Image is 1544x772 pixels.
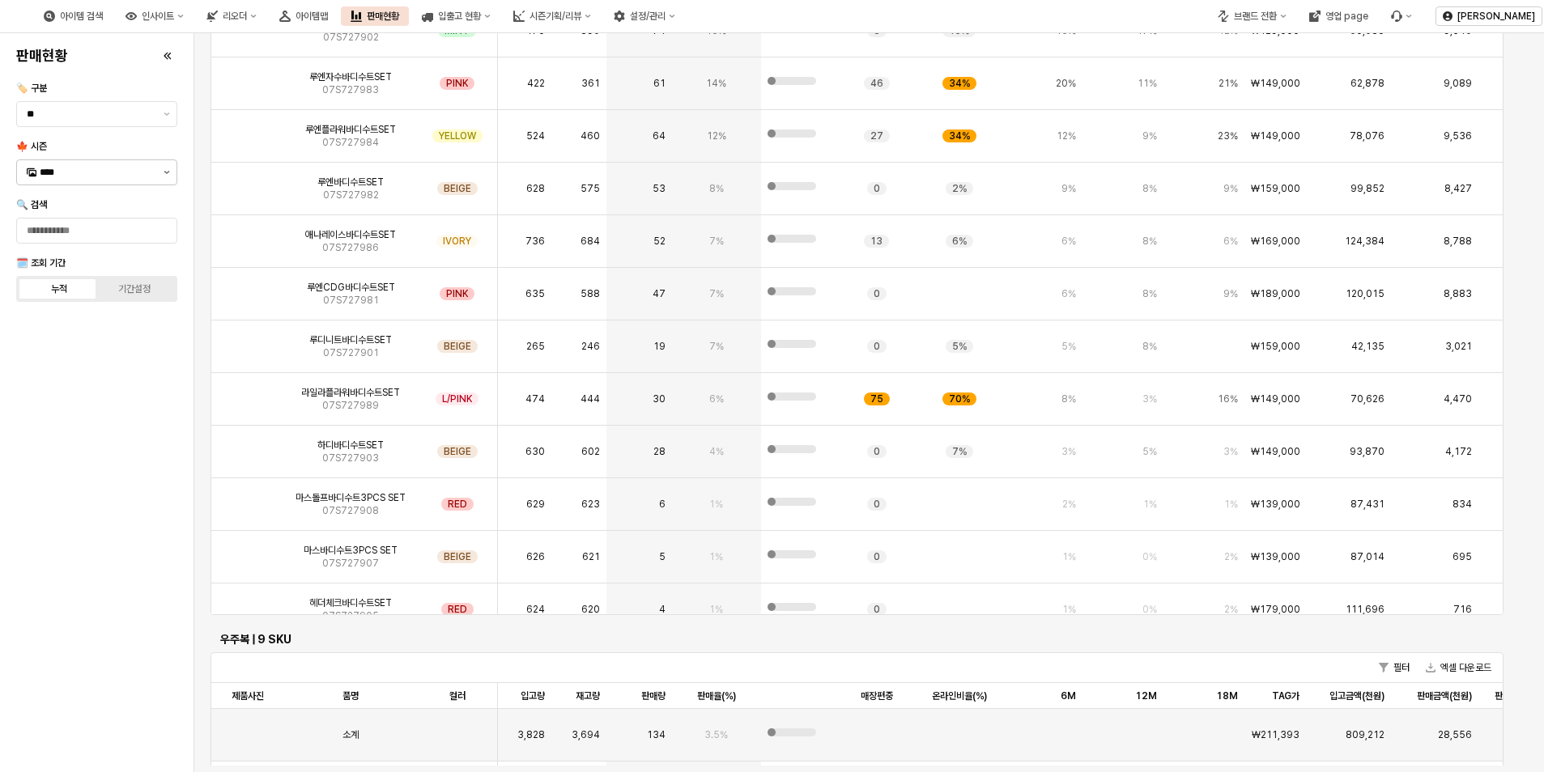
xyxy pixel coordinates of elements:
[1351,340,1384,353] span: 42,135
[932,689,987,702] span: 온라인비율(%)
[526,498,545,511] span: 629
[305,228,396,241] span: 애나레이스바디수트SET
[51,283,67,295] div: 누적
[653,77,666,90] span: 61
[1350,550,1384,563] span: 87,014
[323,346,379,359] span: 07S727901
[304,544,398,557] span: 마스바디수트3PCS SET
[442,392,472,405] span: L/PINK
[581,235,600,248] span: 684
[323,294,379,307] span: 07S727981
[1208,6,1296,26] div: 브랜드 전환
[309,333,392,346] span: 루디니트바디수트SET
[504,6,601,26] button: 시즌기획/리뷰
[952,235,967,248] span: 6%
[525,445,545,458] span: 630
[1223,235,1238,248] span: 6%
[581,498,600,511] span: 623
[1350,445,1384,458] span: 93,870
[1436,6,1542,26] button: [PERSON_NAME]
[1417,689,1472,702] span: 판매금액(천원)
[1138,77,1157,90] span: 11%
[1444,287,1472,300] span: 8,883
[1061,689,1076,702] span: 6M
[709,340,724,353] span: 7%
[630,11,666,22] div: 설정/관리
[1251,603,1300,616] span: ₩179,000
[323,31,379,44] span: 07S727902
[1251,392,1300,405] span: ₩149,000
[1142,340,1157,353] span: 8%
[194,33,1544,772] main: App Frame
[1445,340,1472,353] span: 3,021
[1224,603,1238,616] span: 2%
[448,498,467,511] span: RED
[581,129,600,142] span: 460
[1061,287,1076,300] span: 6%
[367,11,399,22] div: 판매현황
[1142,129,1157,142] span: 9%
[317,176,384,189] span: 루엔바디수트SET
[1218,392,1238,405] span: 16%
[1223,287,1238,300] span: 9%
[525,235,545,248] span: 736
[874,445,880,458] span: 0
[1453,603,1472,616] span: 716
[1299,6,1378,26] button: 영업 page
[1224,498,1238,511] span: 1%
[604,6,685,26] div: 설정/관리
[874,182,880,195] span: 0
[16,83,47,94] span: 🏷️ 구분
[581,392,600,405] span: 444
[1444,182,1472,195] span: 8,427
[1062,498,1076,511] span: 2%
[220,632,1494,647] h6: 우주복 | 9 SKU
[1495,689,1544,702] span: 판매율 (금액)
[653,392,666,405] span: 30
[874,550,880,563] span: 0
[341,6,409,26] button: 판매현황
[1061,340,1076,353] span: 5%
[952,340,967,353] span: 5%
[322,452,379,464] span: 07S727903
[197,6,266,26] div: 리오더
[1061,235,1076,248] span: 6%
[1453,498,1472,511] span: 834
[296,491,406,504] span: 마스돌프바디수트3PCS SET
[1445,445,1472,458] span: 4,172
[861,689,893,702] span: 매장편중
[1216,689,1238,702] span: 18M
[1251,182,1300,195] span: ₩159,000
[1345,235,1384,248] span: 124,384
[446,287,468,300] span: PINK
[22,282,97,296] label: 누적
[572,728,600,741] span: 3,694
[709,235,724,248] span: 7%
[1224,550,1238,563] span: 2%
[517,728,545,741] span: 3,828
[1056,77,1076,90] span: 20%
[653,445,666,458] span: 28
[438,11,481,22] div: 입출고 현황
[1252,728,1299,741] span: ₩211,393
[60,11,103,22] div: 아이템 검색
[949,392,970,405] span: 70%
[659,550,666,563] span: 5
[576,689,600,702] span: 재고량
[1453,550,1472,563] span: 695
[1346,287,1384,300] span: 120,015
[659,498,666,511] span: 6
[305,123,396,136] span: 루엔플라워바디수트SET
[1062,550,1076,563] span: 1%
[527,77,545,90] span: 422
[1142,182,1157,195] span: 8%
[446,77,468,90] span: PINK
[1325,11,1368,22] div: 영업 page
[322,399,379,412] span: 07S727989
[526,550,545,563] span: 626
[526,603,545,616] span: 624
[709,182,724,195] span: 8%
[581,77,600,90] span: 361
[412,6,500,26] button: 입출고 현황
[34,6,113,26] button: 아이템 검색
